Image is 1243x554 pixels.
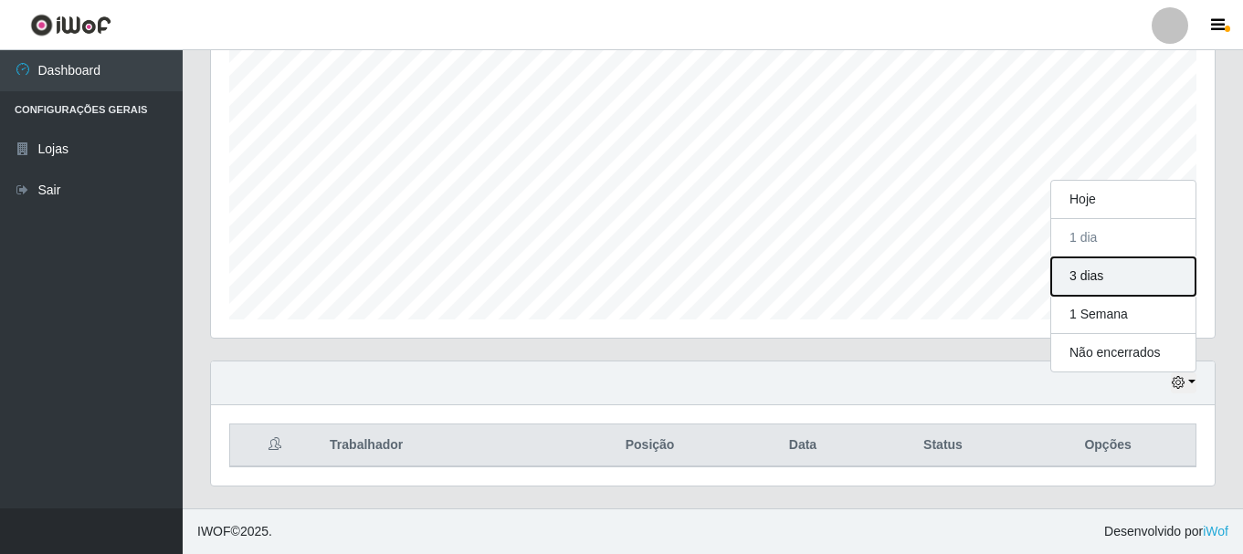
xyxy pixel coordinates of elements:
[1020,424,1196,467] th: Opções
[1104,522,1228,541] span: Desenvolvido por
[319,424,560,467] th: Trabalhador
[560,424,740,467] th: Posição
[866,424,1020,467] th: Status
[740,424,866,467] th: Data
[1051,219,1196,257] button: 1 dia
[1051,296,1196,334] button: 1 Semana
[1203,524,1228,538] a: iWof
[1051,257,1196,296] button: 3 dias
[1051,181,1196,219] button: Hoje
[197,522,272,541] span: © 2025 .
[1051,334,1196,371] button: Não encerrados
[197,524,231,538] span: IWOF
[30,14,111,37] img: CoreUI Logo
